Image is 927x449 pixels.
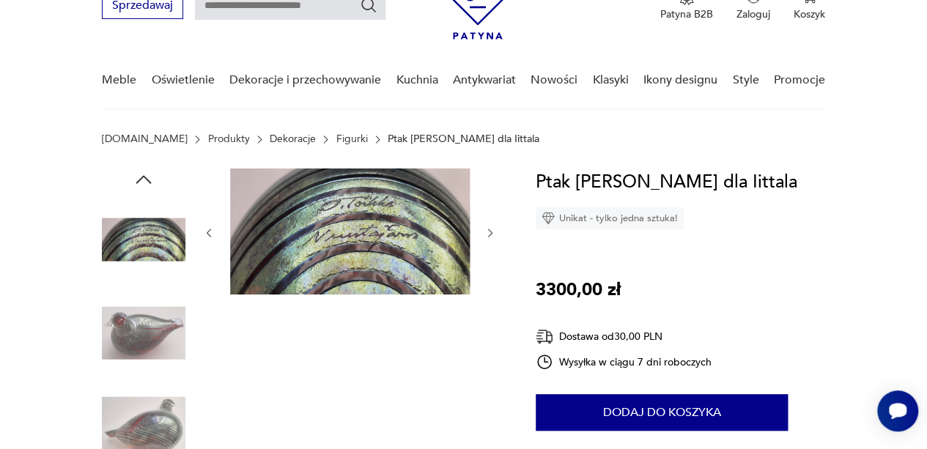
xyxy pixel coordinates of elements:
div: Dostawa od 30,00 PLN [536,327,712,346]
a: Promocje [774,52,825,108]
p: Patyna B2B [660,7,713,21]
h1: Ptak [PERSON_NAME] dla Iittala [536,168,797,196]
a: Dekoracje i przechowywanie [229,52,381,108]
a: Klasyki [593,52,629,108]
img: Ikona dostawy [536,327,553,346]
a: Produkty [208,133,250,145]
a: Nowości [531,52,577,108]
iframe: Smartsupp widget button [877,390,918,431]
a: Kuchnia [396,52,437,108]
p: Ptak [PERSON_NAME] dla Iittala [388,133,539,145]
a: [DOMAIN_NAME] [102,133,188,145]
button: Dodaj do koszyka [536,394,788,431]
a: Dekoracje [270,133,316,145]
a: Oświetlenie [152,52,215,108]
a: Meble [102,52,136,108]
img: Zdjęcie produktu Ptak Oiva Toikka dla Iittala [102,292,185,375]
a: Sprzedawaj [102,1,183,12]
div: Wysyłka w ciągu 7 dni roboczych [536,353,712,371]
a: Figurki [336,133,368,145]
p: Zaloguj [736,7,770,21]
div: Unikat - tylko jedna sztuka! [536,207,684,229]
img: Zdjęcie produktu Ptak Oiva Toikka dla Iittala [102,198,185,281]
a: Antykwariat [453,52,516,108]
p: Koszyk [794,7,825,21]
a: Ikony designu [643,52,717,108]
a: Style [732,52,758,108]
img: Ikona diamentu [542,212,555,225]
img: Zdjęcie produktu Ptak Oiva Toikka dla Iittala [230,168,470,294]
p: 3300,00 zł [536,276,621,304]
